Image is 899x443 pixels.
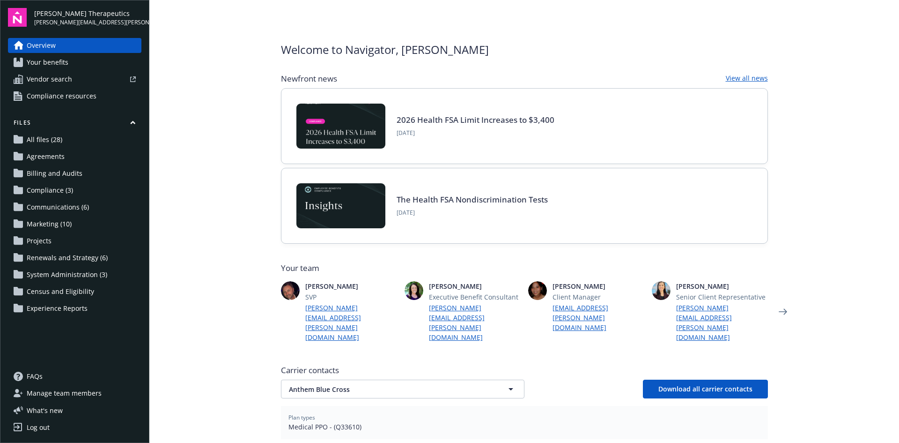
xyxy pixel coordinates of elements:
[553,281,644,291] span: [PERSON_NAME]
[27,200,89,215] span: Communications (6)
[553,303,644,332] a: [EMAIL_ADDRESS][PERSON_NAME][DOMAIN_NAME]
[27,217,72,232] span: Marketing (10)
[27,55,68,70] span: Your benefits
[8,217,141,232] a: Marketing (10)
[27,369,43,384] span: FAQs
[8,267,141,282] a: System Administration (3)
[8,166,141,181] a: Billing and Audits
[528,281,547,300] img: photo
[27,166,82,181] span: Billing and Audits
[553,292,644,302] span: Client Manager
[397,114,554,125] a: 2026 Health FSA Limit Increases to $3,400
[27,250,108,265] span: Renewals and Strategy (6)
[27,183,73,198] span: Compliance (3)
[676,303,768,342] a: [PERSON_NAME][EMAIL_ADDRESS][PERSON_NAME][DOMAIN_NAME]
[676,281,768,291] span: [PERSON_NAME]
[305,303,397,342] a: [PERSON_NAME][EMAIL_ADDRESS][PERSON_NAME][DOMAIN_NAME]
[8,250,141,265] a: Renewals and Strategy (6)
[726,73,768,84] a: View all news
[676,292,768,302] span: Senior Client Representative
[397,194,548,205] a: The Health FSA Nondiscrimination Tests
[775,304,790,319] a: Next
[8,132,141,147] a: All files (28)
[34,8,141,18] span: [PERSON_NAME] Therapeutics
[305,292,397,302] span: SVP
[397,129,554,137] span: [DATE]
[8,149,141,164] a: Agreements
[8,233,141,248] a: Projects
[27,405,63,415] span: What ' s new
[281,281,300,300] img: photo
[8,89,141,104] a: Compliance resources
[281,380,524,398] button: Anthem Blue Cross
[289,384,484,394] span: Anthem Blue Cross
[8,72,141,87] a: Vendor search
[658,384,752,393] span: Download all carrier contacts
[429,303,521,342] a: [PERSON_NAME][EMAIL_ADDRESS][PERSON_NAME][DOMAIN_NAME]
[27,72,72,87] span: Vendor search
[8,200,141,215] a: Communications (6)
[429,292,521,302] span: Executive Benefit Consultant
[296,104,385,149] img: BLOG-Card Image - Compliance - 2026 Health FSA Limit Increases to $3,400.jpg
[27,301,88,316] span: Experience Reports
[8,284,141,299] a: Census and Eligibility
[281,73,337,84] span: Newfront news
[296,183,385,228] img: Card Image - EB Compliance Insights.png
[8,38,141,53] a: Overview
[8,119,141,130] button: Files
[27,267,107,282] span: System Administration (3)
[643,380,768,398] button: Download all carrier contacts
[405,281,423,300] img: photo
[34,8,141,27] button: [PERSON_NAME] Therapeutics[PERSON_NAME][EMAIL_ADDRESS][PERSON_NAME][DOMAIN_NAME]
[429,281,521,291] span: [PERSON_NAME]
[652,281,671,300] img: photo
[8,386,141,401] a: Manage team members
[8,301,141,316] a: Experience Reports
[8,369,141,384] a: FAQs
[281,365,768,376] span: Carrier contacts
[8,405,78,415] button: What's new
[288,422,760,432] span: Medical PPO - (Q33610)
[8,183,141,198] a: Compliance (3)
[27,149,65,164] span: Agreements
[281,41,489,58] span: Welcome to Navigator , [PERSON_NAME]
[27,284,94,299] span: Census and Eligibility
[8,8,27,27] img: navigator-logo.svg
[8,55,141,70] a: Your benefits
[397,209,548,217] span: [DATE]
[305,281,397,291] span: [PERSON_NAME]
[27,132,62,147] span: All files (28)
[27,38,56,53] span: Overview
[27,89,96,104] span: Compliance resources
[27,386,102,401] span: Manage team members
[281,263,768,274] span: Your team
[27,233,52,248] span: Projects
[27,420,50,435] div: Log out
[34,18,141,27] span: [PERSON_NAME][EMAIL_ADDRESS][PERSON_NAME][DOMAIN_NAME]
[288,413,760,422] span: Plan types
